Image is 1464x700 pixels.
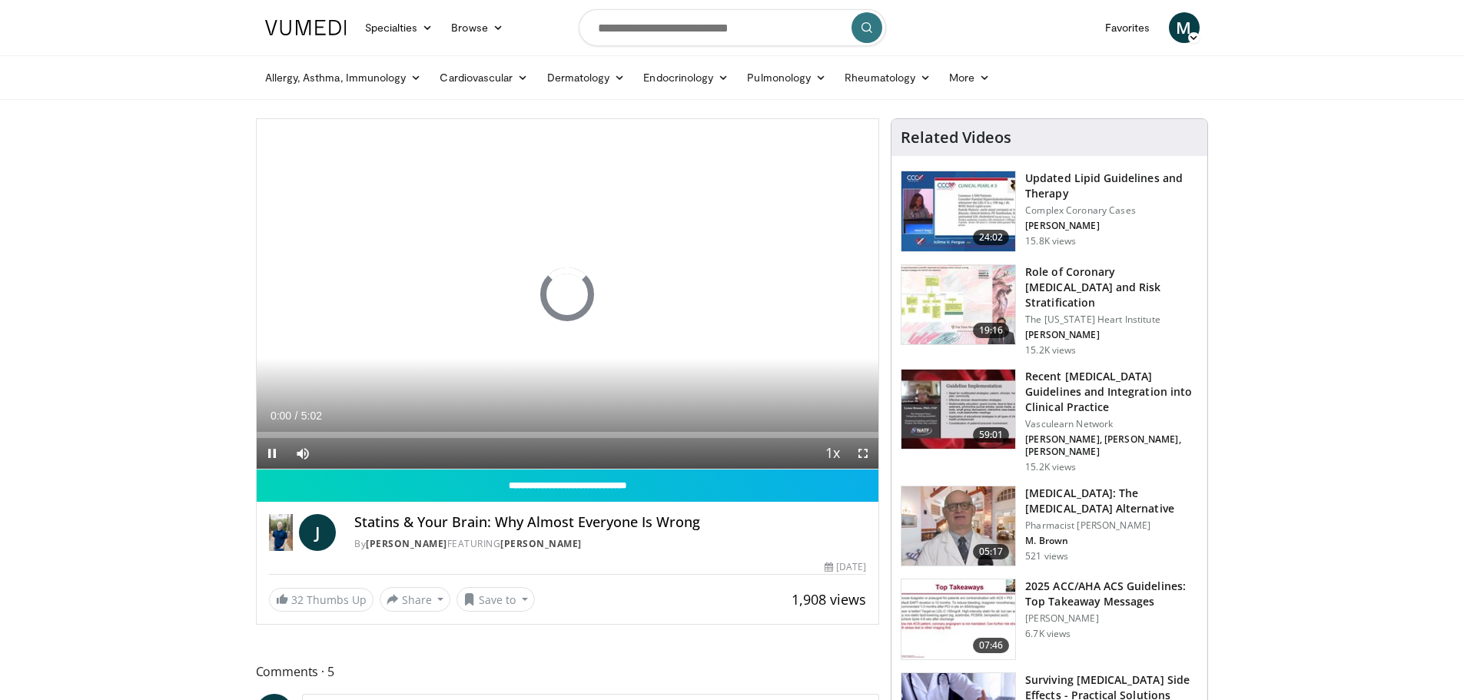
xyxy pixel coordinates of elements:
a: 05:17 [MEDICAL_DATA]: The [MEDICAL_DATA] Alternative Pharmacist [PERSON_NAME] M. Brown 521 views [901,486,1198,567]
span: 19:16 [973,323,1010,338]
p: [PERSON_NAME], [PERSON_NAME], [PERSON_NAME] [1025,433,1198,458]
span: / [295,410,298,422]
div: Progress Bar [257,432,879,438]
a: 07:46 2025 ACC/AHA ACS Guidelines: Top Takeaway Messages [PERSON_NAME] 6.7K views [901,579,1198,660]
p: M. Brown [1025,535,1198,547]
a: Browse [442,12,513,43]
a: [PERSON_NAME] [500,537,582,550]
p: 15.8K views [1025,235,1076,247]
span: 0:00 [271,410,291,422]
p: [PERSON_NAME] [1025,612,1198,625]
a: Dermatology [538,62,635,93]
h3: 2025 ACC/AHA ACS Guidelines: Top Takeaway Messages [1025,579,1198,609]
h4: Statins & Your Brain: Why Almost Everyone Is Wrong [354,514,866,531]
button: Mute [287,438,318,469]
img: Dr. Jordan Rennicke [269,514,294,551]
img: 77f671eb-9394-4acc-bc78-a9f077f94e00.150x105_q85_crop-smart_upscale.jpg [901,171,1015,251]
span: 24:02 [973,230,1010,245]
span: 1,908 views [792,590,866,609]
video-js: Video Player [257,119,879,469]
a: Specialties [356,12,443,43]
a: 32 Thumbs Up [269,588,373,612]
h3: Updated Lipid Guidelines and Therapy [1025,171,1198,201]
a: Allergy, Asthma, Immunology [256,62,431,93]
img: 1efa8c99-7b8a-4ab5-a569-1c219ae7bd2c.150x105_q85_crop-smart_upscale.jpg [901,265,1015,345]
a: Rheumatology [835,62,940,93]
a: 24:02 Updated Lipid Guidelines and Therapy Complex Coronary Cases [PERSON_NAME] 15.8K views [901,171,1198,252]
input: Search topics, interventions [579,9,886,46]
a: Endocrinology [634,62,738,93]
h3: [MEDICAL_DATA]: The [MEDICAL_DATA] Alternative [1025,486,1198,516]
p: The [US_STATE] Heart Institute [1025,314,1198,326]
span: 59:01 [973,427,1010,443]
p: 6.7K views [1025,628,1071,640]
div: By FEATURING [354,537,866,551]
img: 87825f19-cf4c-4b91-bba1-ce218758c6bb.150x105_q85_crop-smart_upscale.jpg [901,370,1015,450]
a: More [940,62,999,93]
a: [PERSON_NAME] [366,537,447,550]
a: J [299,514,336,551]
p: Complex Coronary Cases [1025,204,1198,217]
p: 521 views [1025,550,1068,562]
a: Favorites [1096,12,1160,43]
img: 369ac253-1227-4c00-b4e1-6e957fd240a8.150x105_q85_crop-smart_upscale.jpg [901,579,1015,659]
button: Fullscreen [848,438,878,469]
span: 5:02 [301,410,322,422]
p: [PERSON_NAME] [1025,220,1198,232]
p: [PERSON_NAME] [1025,329,1198,341]
h4: Related Videos [901,128,1011,147]
p: Vasculearn Network [1025,418,1198,430]
span: Comments 5 [256,662,880,682]
p: Pharmacist [PERSON_NAME] [1025,519,1198,532]
h3: Role of Coronary [MEDICAL_DATA] and Risk Stratification [1025,264,1198,310]
a: Cardiovascular [430,62,537,93]
div: [DATE] [825,560,866,574]
p: 15.2K views [1025,344,1076,357]
button: Playback Rate [817,438,848,469]
h3: Recent [MEDICAL_DATA] Guidelines and Integration into Clinical Practice [1025,369,1198,415]
span: 05:17 [973,544,1010,559]
span: 32 [291,592,304,607]
a: M [1169,12,1200,43]
img: VuMedi Logo [265,20,347,35]
button: Save to [456,587,535,612]
a: 19:16 Role of Coronary [MEDICAL_DATA] and Risk Stratification The [US_STATE] Heart Institute [PER... [901,264,1198,357]
span: 07:46 [973,638,1010,653]
button: Share [380,587,451,612]
p: 15.2K views [1025,461,1076,473]
a: 59:01 Recent [MEDICAL_DATA] Guidelines and Integration into Clinical Practice Vasculearn Network ... [901,369,1198,473]
img: ce9609b9-a9bf-4b08-84dd-8eeb8ab29fc6.150x105_q85_crop-smart_upscale.jpg [901,486,1015,566]
a: Pulmonology [738,62,835,93]
button: Pause [257,438,287,469]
